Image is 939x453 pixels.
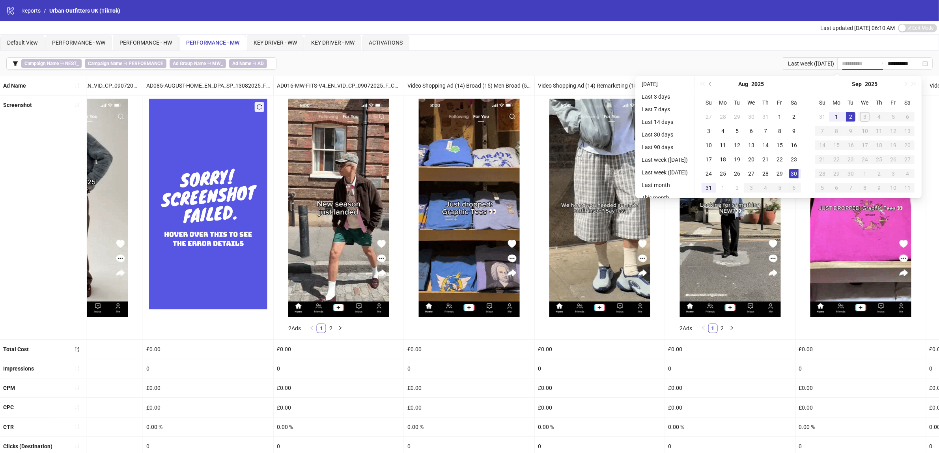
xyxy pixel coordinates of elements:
[886,181,900,195] td: 2025-10-10
[21,59,82,68] span: ∋
[787,181,801,195] td: 2025-09-06
[638,92,691,101] li: Last 3 days
[758,152,773,167] td: 2025-08-21
[874,183,884,193] div: 9
[858,181,872,195] td: 2025-10-08
[886,124,900,138] td: 2025-09-12
[844,95,858,110] th: Tu
[732,183,742,193] div: 2
[75,404,80,410] span: sort-ascending
[773,167,787,181] td: 2025-08-29
[832,155,841,164] div: 22
[274,398,404,417] div: £0.00
[872,181,886,195] td: 2025-10-09
[716,110,730,124] td: 2025-07-28
[783,57,837,70] div: Last week ([DATE])
[85,59,166,68] span: ∋
[143,417,273,436] div: 0.00 %
[288,325,301,331] span: 2 Ads
[44,6,46,15] li: /
[886,95,900,110] th: Fr
[744,181,758,195] td: 2025-09-03
[886,110,900,124] td: 2025-09-05
[535,417,665,436] div: 0.00 %
[732,155,742,164] div: 19
[716,138,730,152] td: 2025-08-11
[775,112,784,122] div: 1
[852,76,862,92] button: Choose a month
[702,152,716,167] td: 2025-08-17
[820,25,895,31] span: Last updated [DATE] 06:10 AM
[727,324,737,333] li: Next Page
[3,404,14,410] b: CPC
[732,112,742,122] div: 29
[336,324,345,333] li: Next Page
[744,110,758,124] td: 2025-07-30
[274,378,404,397] div: £0.00
[900,167,915,181] td: 2025-10-04
[307,324,317,333] li: Previous Page
[404,417,534,436] div: 0.00 %
[818,155,827,164] div: 21
[815,167,829,181] td: 2025-09-28
[796,359,926,378] div: 0
[702,181,716,195] td: 2025-08-31
[716,124,730,138] td: 2025-08-04
[170,59,226,68] span: ∋
[404,398,534,417] div: £0.00
[900,110,915,124] td: 2025-09-06
[872,138,886,152] td: 2025-09-18
[739,76,749,92] button: Choose a month
[872,167,886,181] td: 2025-10-02
[846,140,855,150] div: 16
[257,104,262,110] span: reload
[404,359,534,378] div: 0
[75,385,80,391] span: sort-ascending
[878,60,885,67] span: to
[829,152,844,167] td: 2025-09-22
[815,124,829,138] td: 2025-09-07
[789,155,799,164] div: 23
[706,76,715,92] button: Previous month (PageUp)
[143,398,273,417] div: £0.00
[815,95,829,110] th: Su
[129,61,163,66] b: PERFORMANCE
[3,346,29,352] b: Total Cost
[535,378,665,397] div: £0.00
[638,142,691,152] li: Last 90 days
[718,183,728,193] div: 1
[886,152,900,167] td: 2025-09-26
[761,140,770,150] div: 14
[3,102,32,108] b: Screenshot
[889,112,898,122] div: 5
[638,79,691,89] li: [DATE]
[761,169,770,178] div: 28
[75,366,80,371] span: sort-ascending
[829,110,844,124] td: 2025-09-01
[903,183,912,193] div: 11
[730,138,744,152] td: 2025-08-12
[638,168,691,177] li: Last week ([DATE])
[404,378,534,397] div: £0.00
[889,126,898,136] div: 12
[730,152,744,167] td: 2025-08-19
[775,126,784,136] div: 8
[732,140,742,150] div: 12
[860,112,870,122] div: 3
[6,57,276,70] button: Campaign Name ∋ NEST_Campaign Name ∋ PERFORMANCEAd Group Name ∋ MW_Ad Name ∋ AD
[716,95,730,110] th: Mo
[730,95,744,110] th: Tu
[535,76,665,95] div: Video Shopping Ad (14) Remarketing (15) Men Remarketing (5) Catalog Sales (9) Always On (10) All ...
[761,155,770,164] div: 21
[773,138,787,152] td: 2025-08-15
[212,61,223,66] b: MW_
[752,76,764,92] button: Choose a year
[858,124,872,138] td: 2025-09-10
[874,126,884,136] div: 11
[758,167,773,181] td: 2025-08-28
[3,82,26,89] b: Ad Name
[274,340,404,359] div: £0.00
[773,110,787,124] td: 2025-08-01
[744,152,758,167] td: 2025-08-20
[775,155,784,164] div: 22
